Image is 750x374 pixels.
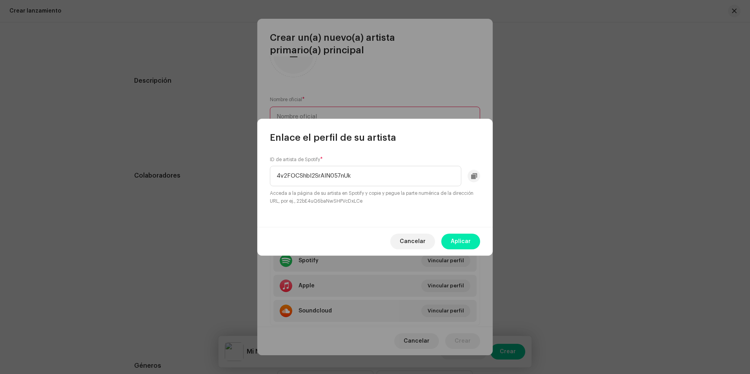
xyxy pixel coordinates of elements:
[270,166,461,186] input: e.g. 22bE4uQ6baNwSHPVcDxLCe
[270,131,396,144] span: Enlace el perfil de su artista
[390,234,435,249] button: Cancelar
[400,234,426,249] span: Cancelar
[270,156,323,163] label: ID de artista de Spotify
[270,189,480,205] small: Acceda a la página de su artista en Spotify y copie y pegue la parte numérica de la dirección URL...
[451,234,471,249] span: Aplicar
[441,234,480,249] button: Aplicar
